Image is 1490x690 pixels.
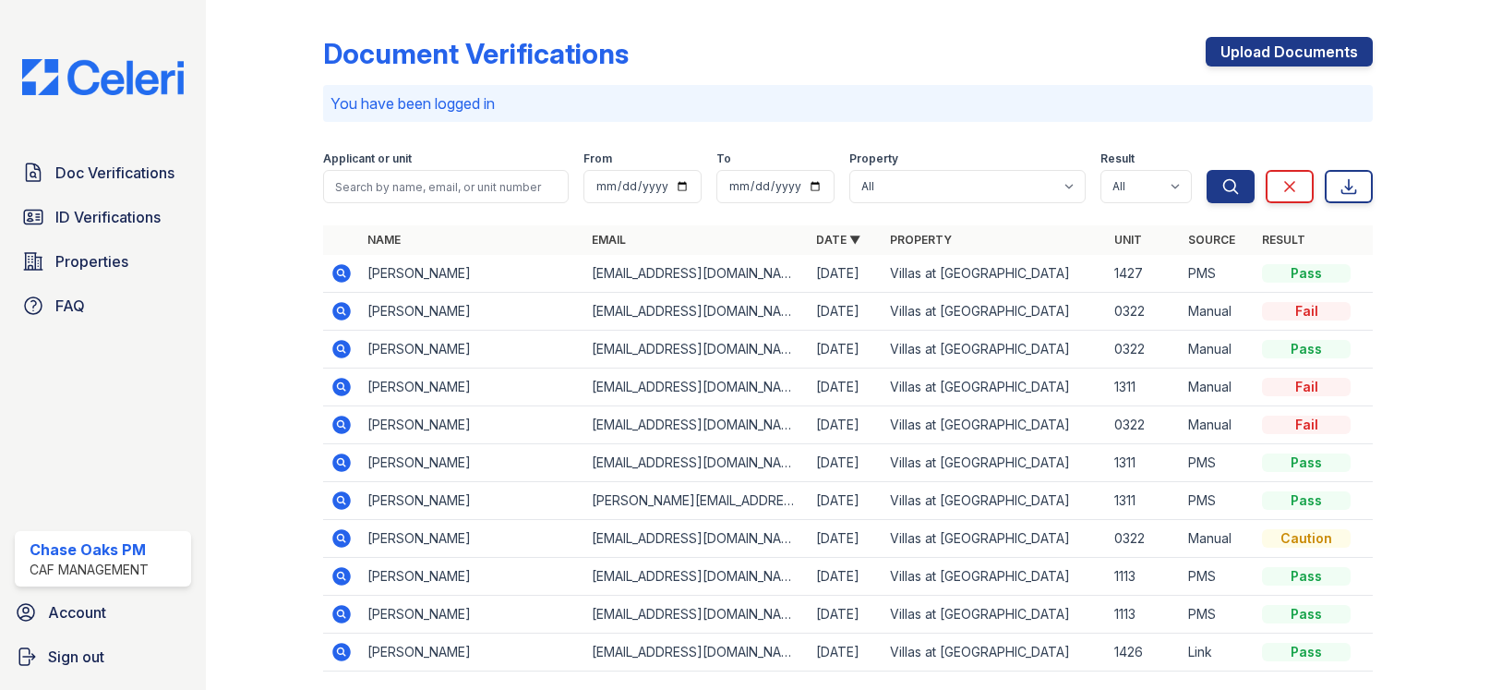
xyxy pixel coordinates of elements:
td: [EMAIL_ADDRESS][DOMAIN_NAME] [584,558,809,596]
label: To [716,151,731,166]
td: [DATE] [809,406,883,444]
div: Chase Oaks PM [30,539,149,561]
td: [PERSON_NAME] [360,293,584,331]
p: You have been logged in [330,92,1366,115]
a: Property [890,233,952,247]
div: Fail [1262,378,1351,396]
span: Account [48,601,106,623]
span: ID Verifications [55,206,161,228]
td: Villas at [GEOGRAPHIC_DATA] [883,444,1107,482]
div: Pass [1262,340,1351,358]
span: Sign out [48,646,104,668]
td: [EMAIL_ADDRESS][DOMAIN_NAME] [584,331,809,369]
td: Manual [1181,293,1255,331]
div: Pass [1262,454,1351,472]
td: [DATE] [809,558,883,596]
td: 1427 [1107,255,1181,293]
div: Fail [1262,302,1351,321]
span: FAQ [55,295,85,317]
td: [PERSON_NAME] [360,369,584,406]
label: From [583,151,612,166]
a: FAQ [15,287,191,324]
td: [DATE] [809,596,883,634]
a: Email [592,233,626,247]
span: Properties [55,250,128,272]
td: 1113 [1107,596,1181,634]
a: Date ▼ [816,233,860,247]
a: Name [367,233,401,247]
td: [EMAIL_ADDRESS][DOMAIN_NAME] [584,293,809,331]
td: Villas at [GEOGRAPHIC_DATA] [883,255,1107,293]
td: Villas at [GEOGRAPHIC_DATA] [883,406,1107,444]
label: Result [1100,151,1135,166]
td: [PERSON_NAME] [360,520,584,558]
td: Villas at [GEOGRAPHIC_DATA] [883,596,1107,634]
td: Manual [1181,331,1255,369]
td: [PERSON_NAME] [360,444,584,482]
td: Villas at [GEOGRAPHIC_DATA] [883,482,1107,520]
td: [PERSON_NAME] [360,482,584,520]
a: ID Verifications [15,199,191,236]
td: Villas at [GEOGRAPHIC_DATA] [883,369,1107,406]
td: 0322 [1107,293,1181,331]
td: [PERSON_NAME] [360,558,584,596]
a: Account [7,594,198,631]
td: [EMAIL_ADDRESS][DOMAIN_NAME] [584,406,809,444]
td: [PERSON_NAME] [360,255,584,293]
td: [DATE] [809,331,883,369]
div: Pass [1262,643,1351,661]
td: [EMAIL_ADDRESS][DOMAIN_NAME] [584,520,809,558]
td: [DATE] [809,634,883,672]
a: Unit [1114,233,1142,247]
td: [PERSON_NAME] [360,406,584,444]
a: Result [1262,233,1305,247]
td: PMS [1181,596,1255,634]
td: 0322 [1107,331,1181,369]
td: Villas at [GEOGRAPHIC_DATA] [883,558,1107,596]
td: [EMAIL_ADDRESS][DOMAIN_NAME] [584,444,809,482]
td: [EMAIL_ADDRESS][DOMAIN_NAME] [584,369,809,406]
td: PMS [1181,482,1255,520]
td: [EMAIL_ADDRESS][DOMAIN_NAME] [584,634,809,672]
a: Source [1188,233,1235,247]
td: [DATE] [809,520,883,558]
td: 0322 [1107,406,1181,444]
td: [DATE] [809,482,883,520]
label: Applicant or unit [323,151,412,166]
td: Link [1181,634,1255,672]
td: 0322 [1107,520,1181,558]
td: PMS [1181,444,1255,482]
td: 1426 [1107,634,1181,672]
a: Properties [15,243,191,280]
td: Villas at [GEOGRAPHIC_DATA] [883,293,1107,331]
td: Villas at [GEOGRAPHIC_DATA] [883,331,1107,369]
td: PMS [1181,558,1255,596]
div: Caution [1262,529,1351,548]
td: Villas at [GEOGRAPHIC_DATA] [883,520,1107,558]
td: 1311 [1107,482,1181,520]
td: [PERSON_NAME] [360,596,584,634]
div: Pass [1262,491,1351,510]
td: 1311 [1107,369,1181,406]
img: CE_Logo_Blue-a8612792a0a2168367f1c8372b55b34899dd931a85d93a1a3d3e32e68fde9ad4.png [7,59,198,95]
td: [EMAIL_ADDRESS][DOMAIN_NAME] [584,596,809,634]
div: Pass [1262,605,1351,623]
td: PMS [1181,255,1255,293]
td: 1113 [1107,558,1181,596]
td: Manual [1181,520,1255,558]
td: [DATE] [809,293,883,331]
a: Sign out [7,638,198,675]
td: [PERSON_NAME][EMAIL_ADDRESS][DOMAIN_NAME] [584,482,809,520]
div: Fail [1262,416,1351,434]
td: Manual [1181,369,1255,406]
td: [DATE] [809,444,883,482]
td: [DATE] [809,255,883,293]
td: [PERSON_NAME] [360,634,584,672]
span: Doc Verifications [55,162,174,184]
a: Doc Verifications [15,154,191,191]
td: 1311 [1107,444,1181,482]
input: Search by name, email, or unit number [323,170,570,203]
label: Property [849,151,898,166]
div: Pass [1262,264,1351,283]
